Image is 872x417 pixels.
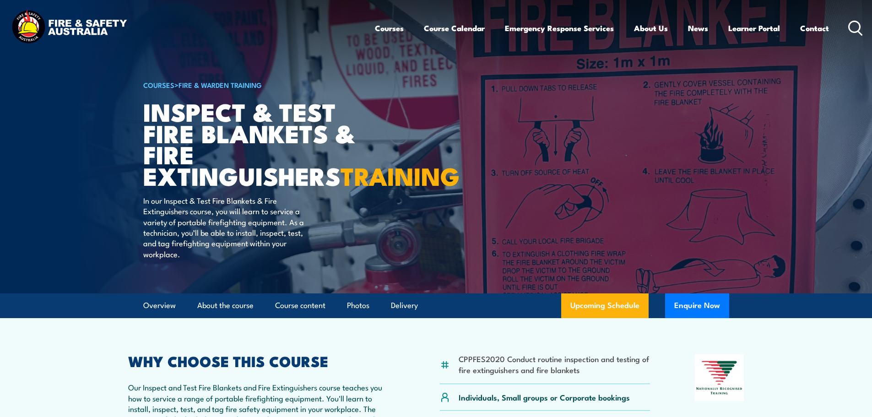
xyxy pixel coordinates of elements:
[459,392,630,402] p: Individuals, Small groups or Corporate bookings
[275,293,325,318] a: Course content
[459,353,650,375] li: CPPFES2020 Conduct routine inspection and testing of fire extinguishers and fire blankets
[728,16,780,40] a: Learner Portal
[143,195,310,259] p: In our Inspect & Test Fire Blankets & Fire Extinguishers course, you will learn to service a vari...
[341,156,460,194] strong: TRAINING
[561,293,649,318] a: Upcoming Schedule
[505,16,614,40] a: Emergency Response Services
[665,293,729,318] button: Enquire Now
[375,16,404,40] a: Courses
[695,354,744,401] img: Nationally Recognised Training logo.
[128,354,395,367] h2: WHY CHOOSE THIS COURSE
[197,293,254,318] a: About the course
[143,80,174,90] a: COURSES
[391,293,418,318] a: Delivery
[688,16,708,40] a: News
[143,79,369,90] h6: >
[179,80,262,90] a: Fire & Warden Training
[424,16,485,40] a: Course Calendar
[634,16,668,40] a: About Us
[347,293,369,318] a: Photos
[143,293,176,318] a: Overview
[143,101,369,186] h1: Inspect & Test Fire Blankets & Fire Extinguishers
[800,16,829,40] a: Contact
